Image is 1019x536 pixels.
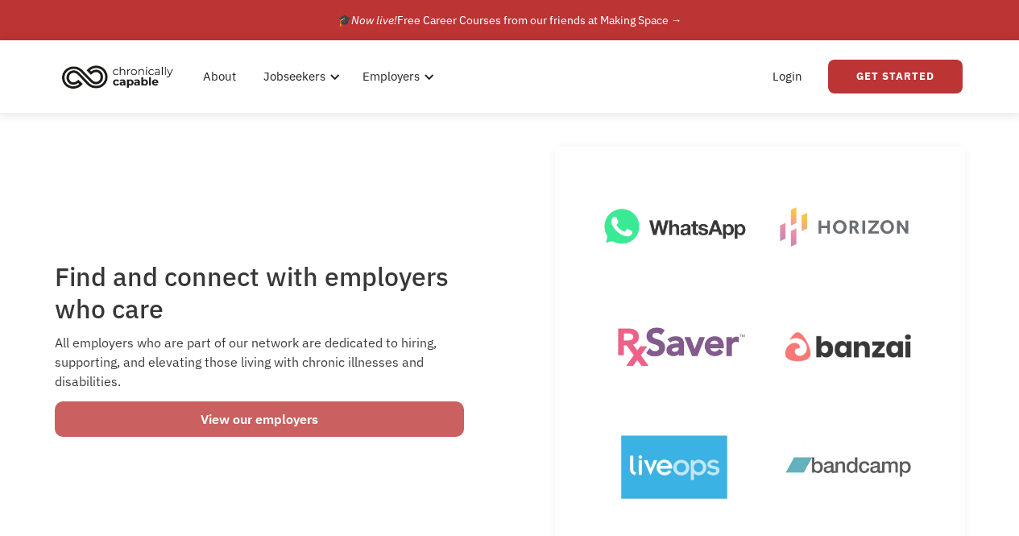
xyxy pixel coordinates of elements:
div: Jobseekers [254,51,345,102]
div: Employers [362,67,420,86]
a: View our employers [55,401,465,437]
a: About [193,51,246,102]
div: 🎓 Free Career Courses from our friends at Making Space → [338,10,682,30]
a: Get Started [828,60,963,93]
a: home [57,59,185,94]
div: Employers [353,51,439,102]
h1: Find and connect with employers who care [55,260,465,325]
div: Jobseekers [263,67,325,86]
div: All employers who are part of our network are dedicated to hiring, supporting, and elevating thos... [55,333,465,391]
em: Now live! [351,13,397,27]
a: Login [763,51,812,102]
img: Chronically Capable logo [57,59,178,94]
